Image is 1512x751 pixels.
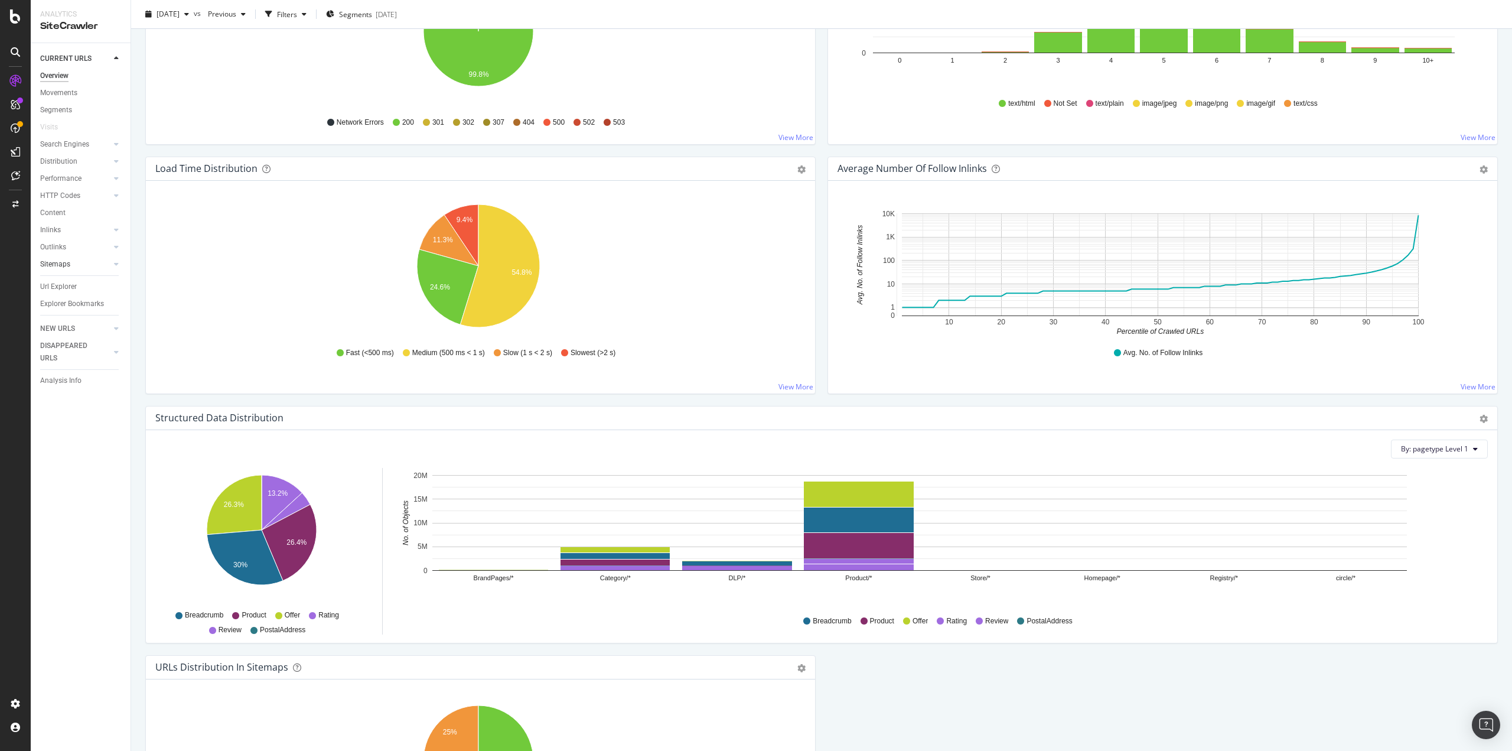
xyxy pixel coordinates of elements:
text: 9.4% [457,216,473,224]
a: Outlinks [40,241,110,253]
a: Overview [40,70,122,82]
a: NEW URLS [40,323,110,335]
text: 5M [418,542,428,551]
a: Search Engines [40,138,110,151]
span: Offer [913,616,928,626]
div: Inlinks [40,224,61,236]
text: 13.2% [268,489,288,498]
svg: A chart. [155,200,801,337]
text: 54.8% [511,268,532,277]
button: By: pagetype Level 1 [1391,440,1488,459]
text: 1K [886,233,895,241]
a: View More [778,382,813,392]
span: text/html [1008,99,1035,109]
text: 1 [891,303,895,311]
span: Segments [339,9,372,19]
text: 4 [1109,57,1113,64]
div: NEW URLS [40,323,75,335]
a: Explorer Bookmarks [40,298,122,310]
div: SiteCrawler [40,19,121,33]
svg: A chart. [158,468,365,605]
text: 15M [413,495,427,503]
text: 2 [1003,57,1007,64]
a: Segments [40,104,122,116]
text: 0 [898,57,901,64]
span: text/plain [1096,99,1124,109]
text: 90 [1363,318,1371,326]
span: PostalAddress [260,625,305,635]
div: [DATE] [376,9,397,19]
span: 302 [462,118,474,128]
text: 8 [1321,57,1324,64]
div: Search Engines [40,138,89,151]
div: Movements [40,87,77,99]
a: HTTP Codes [40,190,110,202]
span: Avg. No. of Follow Inlinks [1123,348,1203,358]
text: circle/* [1336,574,1356,581]
span: Fast (<500 ms) [346,348,394,358]
div: Explorer Bookmarks [40,298,104,310]
button: Previous [203,5,250,24]
span: vs [194,8,203,18]
span: 301 [432,118,444,128]
text: 24.6% [430,283,450,291]
span: Not Set [1054,99,1077,109]
a: Content [40,207,122,219]
div: Analytics [40,9,121,19]
div: DISAPPEARED URLS [40,340,100,365]
a: View More [778,132,813,142]
div: Distribution [40,155,77,168]
a: Distribution [40,155,110,168]
span: 404 [523,118,535,128]
a: CURRENT URLS [40,53,110,65]
text: 30 [1050,318,1058,326]
a: View More [1461,132,1495,142]
text: 50 [1153,318,1162,326]
span: 200 [402,118,414,128]
a: View More [1461,382,1495,392]
div: Structured Data Distribution [155,412,283,424]
span: Product [870,616,894,626]
text: 25% [443,728,457,736]
text: No. of Objects [402,500,410,545]
svg: A chart. [838,200,1484,337]
text: 26.3% [224,500,244,509]
text: 11.3% [433,236,453,244]
div: Filters [277,9,297,19]
span: 2025 Oct. 6th [157,9,180,19]
div: Sitemaps [40,258,70,271]
a: Visits [40,121,70,134]
text: 99.8% [469,70,489,79]
text: 10 [945,318,953,326]
text: 10K [882,210,895,218]
div: Content [40,207,66,219]
text: 70 [1258,318,1266,326]
a: Url Explorer [40,281,122,293]
div: Overview [40,70,69,82]
span: Review [219,625,242,635]
a: Analysis Info [40,375,122,387]
div: Performance [40,173,82,185]
span: text/css [1293,99,1318,109]
div: Visits [40,121,58,134]
div: Url Explorer [40,281,77,293]
text: 6 [1215,57,1218,64]
text: 7 [1267,57,1271,64]
text: 40 [1102,318,1110,326]
span: Rating [318,610,339,620]
a: DISAPPEARED URLS [40,340,110,365]
text: 3 [1057,57,1060,64]
a: Movements [40,87,122,99]
text: 100 [1412,318,1424,326]
button: Segments[DATE] [321,5,402,24]
text: Product/* [845,574,872,581]
span: Breadcrumb [185,610,223,620]
span: 307 [493,118,504,128]
text: 60 [1206,318,1214,326]
div: gear [1480,165,1488,174]
text: 0 [891,311,895,320]
div: gear [797,165,806,174]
